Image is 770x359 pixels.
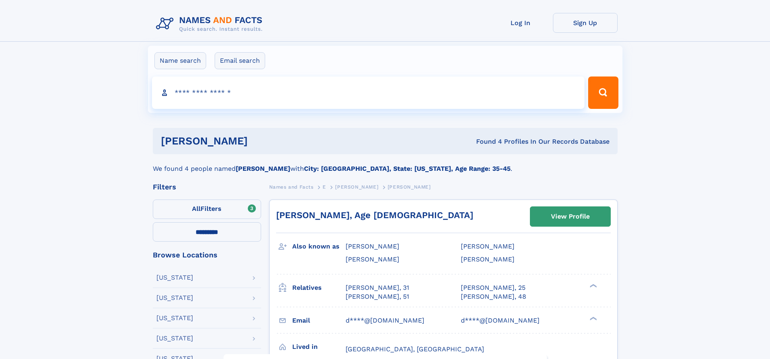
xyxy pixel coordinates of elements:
[461,283,525,292] a: [PERSON_NAME], 25
[304,165,511,172] b: City: [GEOGRAPHIC_DATA], State: [US_STATE], Age Range: 35-45
[236,165,290,172] b: [PERSON_NAME]
[461,292,526,301] a: [PERSON_NAME], 48
[530,207,610,226] a: View Profile
[153,13,269,35] img: Logo Names and Facts
[215,52,265,69] label: Email search
[276,210,473,220] a: [PERSON_NAME], Age [DEMOGRAPHIC_DATA]
[588,76,618,109] button: Search Button
[292,240,346,253] h3: Also known as
[588,316,597,321] div: ❯
[292,281,346,295] h3: Relatives
[488,13,553,33] a: Log In
[346,345,484,353] span: [GEOGRAPHIC_DATA], [GEOGRAPHIC_DATA]
[152,76,585,109] input: search input
[551,207,590,226] div: View Profile
[346,242,399,250] span: [PERSON_NAME]
[388,184,431,190] span: [PERSON_NAME]
[153,200,261,219] label: Filters
[323,182,326,192] a: E
[161,136,362,146] h1: [PERSON_NAME]
[192,205,200,212] span: All
[461,255,515,263] span: [PERSON_NAME]
[346,283,409,292] a: [PERSON_NAME], 31
[346,255,399,263] span: [PERSON_NAME]
[588,283,597,288] div: ❯
[292,314,346,327] h3: Email
[153,183,261,191] div: Filters
[461,242,515,250] span: [PERSON_NAME]
[156,295,193,301] div: [US_STATE]
[154,52,206,69] label: Name search
[553,13,618,33] a: Sign Up
[156,274,193,281] div: [US_STATE]
[269,182,314,192] a: Names and Facts
[156,335,193,342] div: [US_STATE]
[153,154,618,174] div: We found 4 people named with .
[323,184,326,190] span: E
[292,340,346,354] h3: Lived in
[153,251,261,259] div: Browse Locations
[362,137,610,146] div: Found 4 Profiles In Our Records Database
[346,292,409,301] a: [PERSON_NAME], 51
[156,315,193,321] div: [US_STATE]
[335,182,378,192] a: [PERSON_NAME]
[335,184,378,190] span: [PERSON_NAME]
